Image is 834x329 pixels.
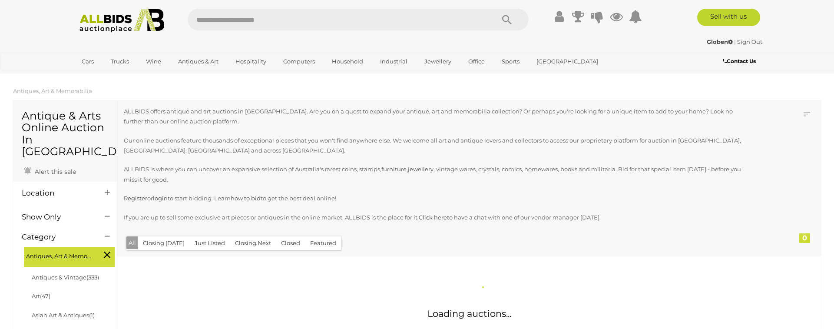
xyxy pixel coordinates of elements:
[531,54,604,69] a: [GEOGRAPHIC_DATA]
[75,9,169,33] img: Allbids.com.au
[408,166,434,173] a: jewellery
[124,136,751,156] p: Our online auctions feature thousands of exceptional pieces that you won't find anywhere else. We...
[427,308,511,319] span: Loading auctions...
[381,166,407,173] a: furniture
[278,54,321,69] a: Computers
[230,236,276,250] button: Closing Next
[32,312,95,319] a: Asian Art & Antiques(1)
[22,189,92,197] h4: Location
[496,54,525,69] a: Sports
[419,54,457,69] a: Jewellery
[124,195,147,202] a: Register
[799,233,810,243] div: 0
[697,9,760,26] a: Sell with us
[189,236,230,250] button: Just Listed
[230,54,272,69] a: Hospitality
[737,38,762,45] a: Sign Out
[76,54,99,69] a: Cars
[231,195,261,202] a: how to bid
[463,54,490,69] a: Office
[124,164,751,185] p: ALLBIDS is where you can uncover an expansive selection of Australia's rarest coins, stamps, , , ...
[13,87,92,94] a: Antiques, Art & Memorabilia
[22,233,92,241] h4: Category
[374,54,413,69] a: Industrial
[32,274,99,281] a: Antiques & Vintage(333)
[485,9,529,30] button: Search
[105,54,135,69] a: Trucks
[723,58,756,64] b: Contact Us
[707,38,733,45] strong: Globen
[86,274,99,281] span: (333)
[124,213,751,223] p: If you are up to sell some exclusive art pieces or antiques in the online market, ALLBIDS is the ...
[153,195,168,202] a: login
[26,249,91,261] span: Antiques, Art & Memorabilia
[326,54,369,69] a: Household
[734,38,736,45] span: |
[707,38,734,45] a: Globen
[124,193,751,203] p: or to start bidding. Learn to get the best deal online!
[276,236,305,250] button: Closed
[126,236,138,249] button: All
[40,292,50,299] span: (47)
[32,292,50,299] a: Art(47)
[124,106,751,127] p: ALLBIDS offers antique and art auctions in [GEOGRAPHIC_DATA]. Are you on a quest to expand your a...
[33,168,76,176] span: Alert this sale
[22,110,108,158] h1: Antique & Arts Online Auction In [GEOGRAPHIC_DATA]
[419,214,447,221] a: Click here
[723,56,758,66] a: Contact Us
[22,164,78,177] a: Alert this sale
[22,213,92,221] h4: Show Only
[89,312,95,319] span: (1)
[138,236,190,250] button: Closing [DATE]
[140,54,167,69] a: Wine
[172,54,224,69] a: Antiques & Art
[305,236,341,250] button: Featured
